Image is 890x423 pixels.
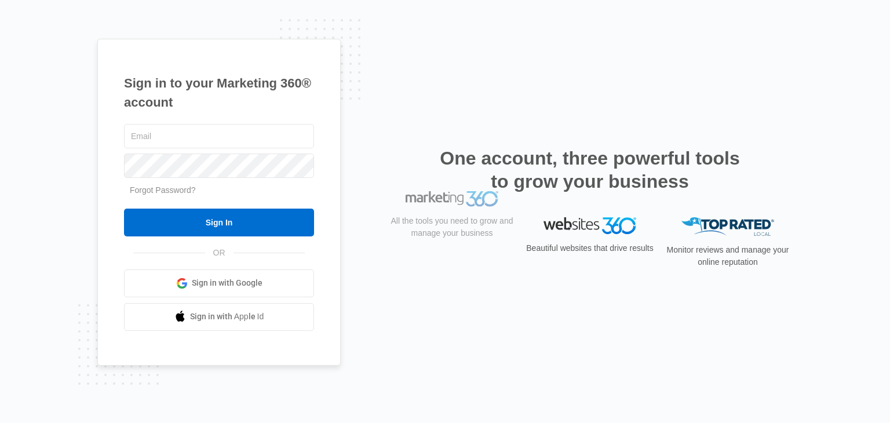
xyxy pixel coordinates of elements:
[190,311,264,323] span: Sign in with Apple Id
[205,247,234,259] span: OR
[544,217,636,234] img: Websites 360
[130,185,196,195] a: Forgot Password?
[663,244,793,268] p: Monitor reviews and manage your online reputation
[387,241,517,265] p: All the tools you need to grow and manage your business
[124,303,314,331] a: Sign in with Apple Id
[124,269,314,297] a: Sign in with Google
[681,217,774,236] img: Top Rated Local
[124,74,314,112] h1: Sign in to your Marketing 360® account
[192,277,262,289] span: Sign in with Google
[124,124,314,148] input: Email
[124,209,314,236] input: Sign In
[436,147,743,193] h2: One account, three powerful tools to grow your business
[406,217,498,234] img: Marketing 360
[525,242,655,254] p: Beautiful websites that drive results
